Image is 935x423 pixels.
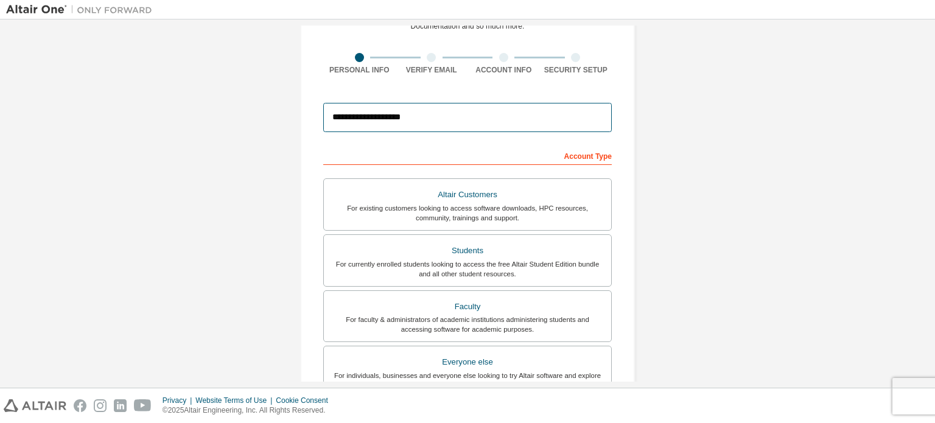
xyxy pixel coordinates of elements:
[276,396,335,405] div: Cookie Consent
[540,65,612,75] div: Security Setup
[396,65,468,75] div: Verify Email
[134,399,152,412] img: youtube.svg
[74,399,86,412] img: facebook.svg
[467,65,540,75] div: Account Info
[195,396,276,405] div: Website Terms of Use
[114,399,127,412] img: linkedin.svg
[94,399,107,412] img: instagram.svg
[331,298,604,315] div: Faculty
[163,405,335,416] p: © 2025 Altair Engineering, Inc. All Rights Reserved.
[331,242,604,259] div: Students
[331,186,604,203] div: Altair Customers
[331,315,604,334] div: For faculty & administrators of academic institutions administering students and accessing softwa...
[6,4,158,16] img: Altair One
[4,399,66,412] img: altair_logo.svg
[323,65,396,75] div: Personal Info
[331,354,604,371] div: Everyone else
[331,203,604,223] div: For existing customers looking to access software downloads, HPC resources, community, trainings ...
[163,396,195,405] div: Privacy
[323,145,612,165] div: Account Type
[331,371,604,390] div: For individuals, businesses and everyone else looking to try Altair software and explore our prod...
[331,259,604,279] div: For currently enrolled students looking to access the free Altair Student Edition bundle and all ...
